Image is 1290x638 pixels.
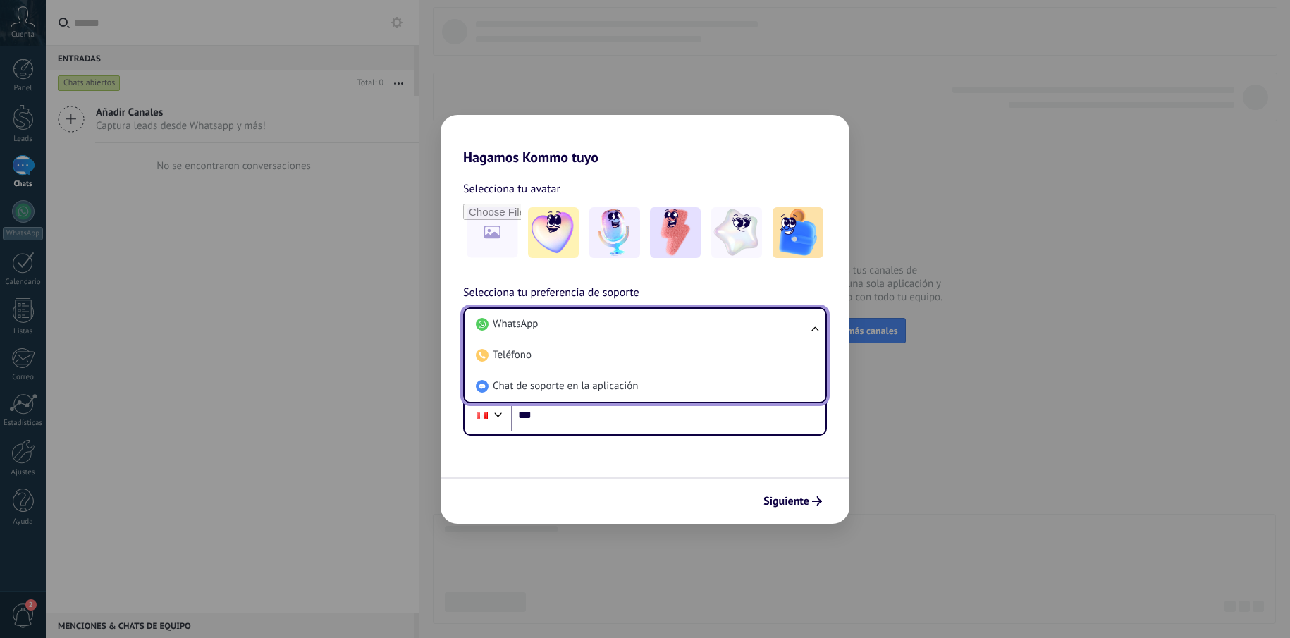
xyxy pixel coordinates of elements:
span: Selecciona tu avatar [463,180,560,198]
span: Teléfono [493,348,532,362]
span: Siguiente [763,496,809,506]
img: -5.jpeg [773,207,823,258]
span: Selecciona tu preferencia de soporte [463,284,639,302]
h2: Hagamos Kommo tuyo [441,115,849,166]
img: -3.jpeg [650,207,701,258]
img: -2.jpeg [589,207,640,258]
span: Chat de soporte en la aplicación [493,379,638,393]
img: -1.jpeg [528,207,579,258]
div: Peru: + 51 [469,400,496,430]
img: -4.jpeg [711,207,762,258]
button: Siguiente [757,489,828,513]
span: WhatsApp [493,317,538,331]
